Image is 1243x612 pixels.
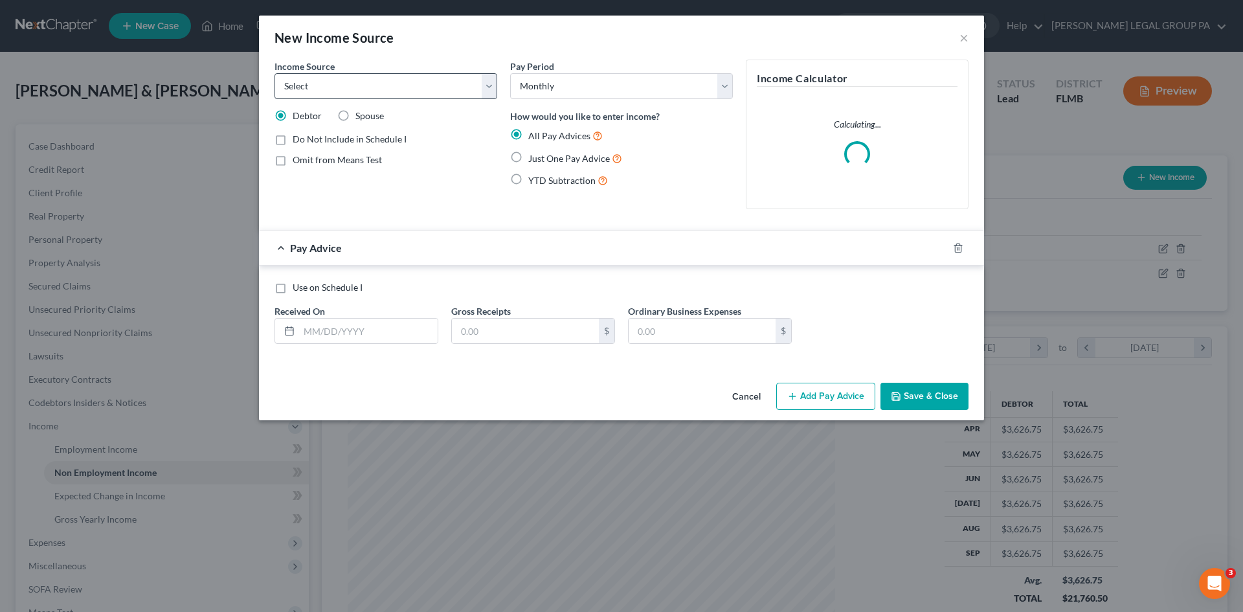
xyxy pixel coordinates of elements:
span: Debtor [293,110,322,121]
label: Pay Period [510,60,554,73]
button: × [959,30,969,45]
div: New Income Source [274,28,394,47]
button: Add Pay Advice [776,383,875,410]
span: Spouse [355,110,384,121]
span: Income Source [274,61,335,72]
input: 0.00 [629,319,776,343]
span: All Pay Advices [528,130,590,141]
iframe: Intercom live chat [1199,568,1230,599]
button: Save & Close [880,383,969,410]
label: How would you like to enter income? [510,109,660,123]
span: 3 [1226,568,1236,578]
label: Gross Receipts [451,304,511,318]
span: Omit from Means Test [293,154,382,165]
span: Use on Schedule I [293,282,363,293]
span: Received On [274,306,325,317]
span: Pay Advice [290,242,342,254]
span: YTD Subtraction [528,175,596,186]
button: Cancel [722,384,771,410]
div: $ [599,319,614,343]
span: Just One Pay Advice [528,153,610,164]
div: $ [776,319,791,343]
input: MM/DD/YYYY [299,319,438,343]
h5: Income Calculator [757,71,957,87]
p: Calculating... [757,118,957,131]
label: Ordinary Business Expenses [628,304,741,318]
input: 0.00 [452,319,599,343]
span: Do Not Include in Schedule I [293,133,407,144]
